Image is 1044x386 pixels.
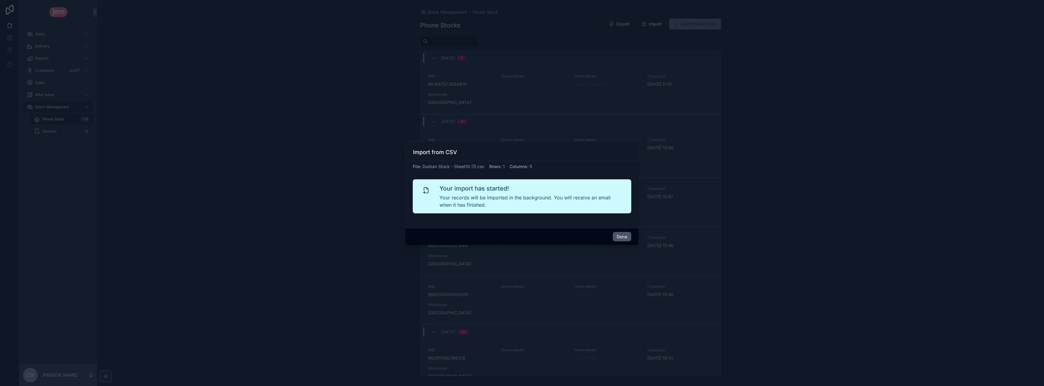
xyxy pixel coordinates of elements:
[439,194,622,209] p: Your records will be imported in the background. You will receive an email when it has finished.
[413,164,421,169] span: File :
[422,164,484,169] span: Durban Stock - Sheet10 (1).csv
[613,232,631,242] button: Done
[510,164,528,169] span: Columns :
[439,184,622,193] h2: Your import has started!
[530,164,532,169] span: 5
[503,164,505,169] span: 1
[413,149,457,156] h3: Import from CSV
[489,164,502,169] span: Rows :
